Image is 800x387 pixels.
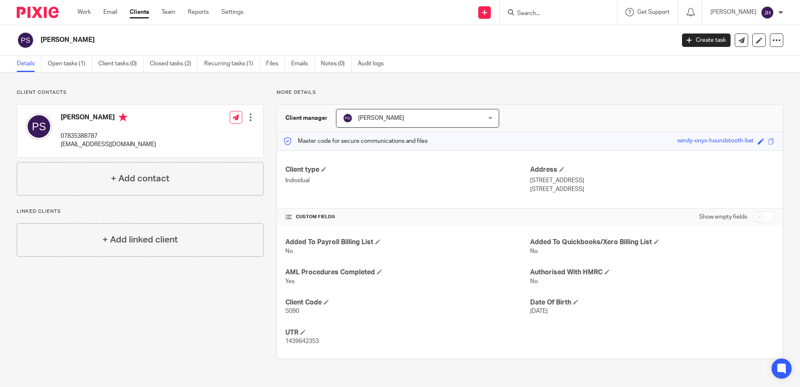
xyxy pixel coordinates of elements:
[710,8,756,16] p: [PERSON_NAME]
[530,268,774,277] h4: Authorised With HMRC
[637,9,669,15] span: Get Support
[17,56,41,72] a: Details
[699,213,747,221] label: Show empty fields
[343,113,353,123] img: svg%3E
[41,36,544,44] h2: [PERSON_NAME]
[530,279,538,284] span: No
[98,56,144,72] a: Client tasks (0)
[188,8,209,16] a: Reports
[17,7,59,18] img: Pixie
[530,298,774,307] h4: Date Of Birth
[285,114,328,122] h3: Client manager
[26,113,52,140] img: svg%3E
[321,56,351,72] a: Notes (0)
[291,56,315,72] a: Emails
[61,140,156,149] p: [EMAIL_ADDRESS][DOMAIN_NAME]
[48,56,92,72] a: Open tasks (1)
[162,8,175,16] a: Team
[111,172,169,185] h4: + Add contact
[285,214,530,220] h4: CUSTOM FIELDS
[530,185,774,193] p: [STREET_ADDRESS]
[77,8,91,16] a: Work
[119,113,127,121] i: Primary
[285,268,530,277] h4: AML Procedures Completed
[221,8,244,16] a: Settings
[285,176,530,185] p: Individual
[17,89,264,96] p: Client contacts
[358,56,390,72] a: Audit logs
[516,10,592,18] input: Search
[761,6,774,19] img: svg%3E
[285,165,530,174] h4: Client type
[285,238,530,247] h4: Added To Payroll Billing List
[530,176,774,185] p: [STREET_ADDRESS]
[61,113,156,124] h4: [PERSON_NAME]
[285,248,293,254] span: No
[530,308,548,314] span: [DATE]
[285,308,299,314] span: S090
[285,338,319,344] span: 1439642353
[682,34,731,47] a: Create task
[103,8,117,16] a: Email
[17,208,264,215] p: Linked clients
[17,31,34,49] img: svg%3E
[150,56,198,72] a: Closed tasks (2)
[130,8,149,16] a: Clients
[530,165,774,174] h4: Address
[277,89,783,96] p: More details
[285,279,295,284] span: Yes
[285,298,530,307] h4: Client Code
[358,115,404,121] span: [PERSON_NAME]
[103,233,178,246] h4: + Add linked client
[285,328,530,337] h4: UTR
[283,137,428,145] p: Master code for secure communications and files
[204,56,260,72] a: Recurring tasks (1)
[266,56,285,72] a: Files
[61,132,156,140] p: 07835388787
[677,137,754,146] div: windy-onyx-houndstooth-bat
[530,248,538,254] span: No
[530,238,774,247] h4: Added To Quickbooks/Xero Billing List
